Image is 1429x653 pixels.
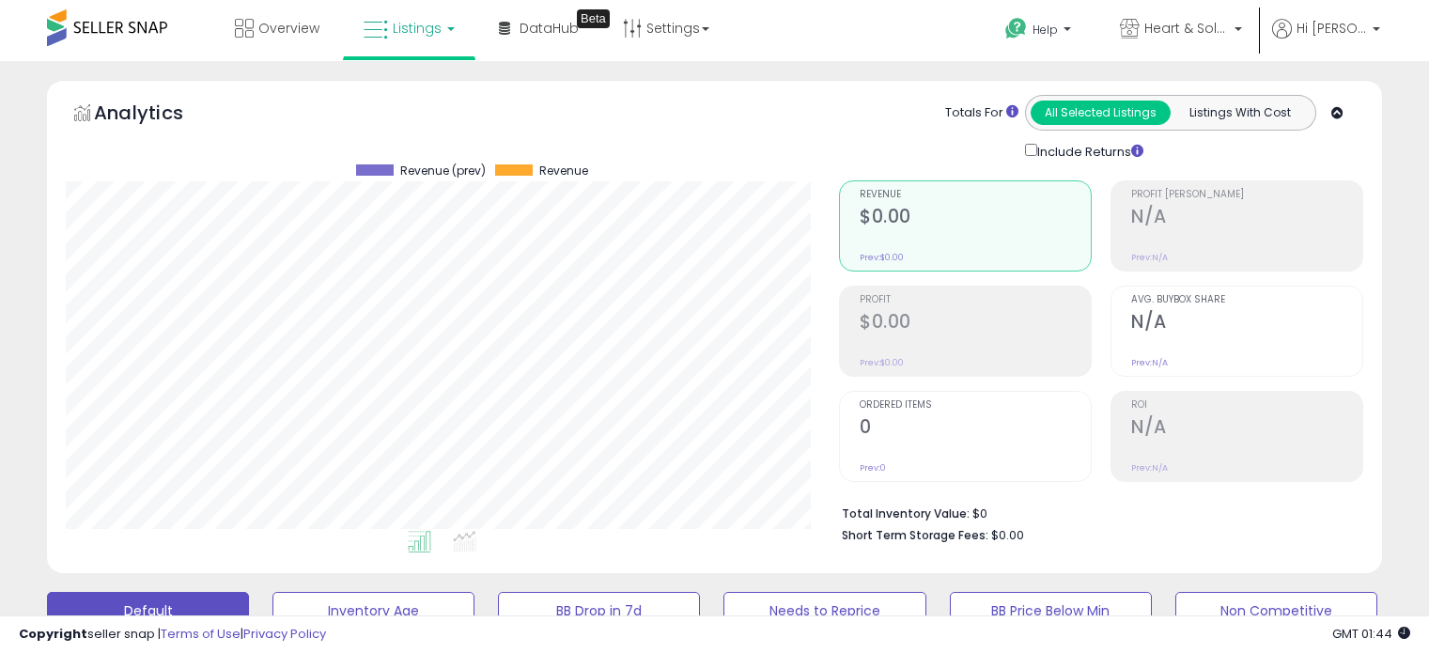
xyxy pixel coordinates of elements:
button: Inventory Age [272,592,474,630]
h2: $0.00 [860,311,1091,336]
span: Profit [860,295,1091,305]
a: Terms of Use [161,625,241,643]
span: $0.00 [991,526,1024,544]
span: Heart & Sole Trading [1144,19,1229,38]
span: DataHub [520,19,579,38]
div: Include Returns [1011,140,1166,162]
h2: N/A [1131,206,1362,231]
small: Prev: $0.00 [860,357,904,368]
small: Prev: $0.00 [860,252,904,263]
button: Default [47,592,249,630]
button: BB Price Below Min [950,592,1152,630]
div: Totals For [945,104,1018,122]
div: Tooltip anchor [577,9,610,28]
span: Profit [PERSON_NAME] [1131,190,1362,200]
button: BB Drop in 7d [498,592,700,630]
a: Help [990,3,1090,61]
span: Help [1033,22,1058,38]
small: Prev: N/A [1131,357,1168,368]
b: Total Inventory Value: [842,505,970,521]
button: All Selected Listings [1031,101,1171,125]
h2: 0 [860,416,1091,442]
span: 2025-08-11 01:44 GMT [1332,625,1410,643]
strong: Copyright [19,625,87,643]
a: Hi [PERSON_NAME] [1272,19,1380,61]
small: Prev: N/A [1131,462,1168,474]
span: Revenue (prev) [400,164,486,178]
b: Short Term Storage Fees: [842,527,988,543]
small: Prev: N/A [1131,252,1168,263]
small: Prev: 0 [860,462,886,474]
a: Privacy Policy [243,625,326,643]
span: Ordered Items [860,400,1091,411]
span: Avg. Buybox Share [1131,295,1362,305]
span: Listings [393,19,442,38]
span: Revenue [860,190,1091,200]
button: Needs to Reprice [723,592,925,630]
li: $0 [842,501,1349,523]
h2: $0.00 [860,206,1091,231]
span: Revenue [539,164,588,178]
button: Listings With Cost [1170,101,1310,125]
span: Overview [258,19,319,38]
h2: N/A [1131,311,1362,336]
span: ROI [1131,400,1362,411]
div: seller snap | | [19,626,326,644]
h5: Analytics [94,100,220,131]
i: Get Help [1004,17,1028,40]
button: Non Competitive [1175,592,1377,630]
h2: N/A [1131,416,1362,442]
span: Hi [PERSON_NAME] [1297,19,1367,38]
